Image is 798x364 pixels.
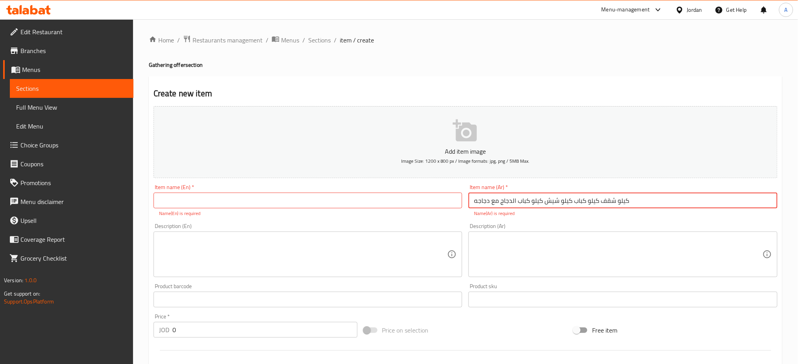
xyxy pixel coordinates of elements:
[308,35,331,45] a: Sections
[3,230,133,249] a: Coverage Report
[266,35,268,45] li: /
[154,292,463,307] input: Please enter product barcode
[149,35,174,45] a: Home
[22,65,127,74] span: Menus
[177,35,180,45] li: /
[3,211,133,230] a: Upsell
[3,192,133,211] a: Menu disclaimer
[785,6,788,14] span: A
[10,98,133,117] a: Full Menu View
[302,35,305,45] li: /
[20,197,127,206] span: Menu disclaimer
[20,235,127,244] span: Coverage Report
[20,140,127,150] span: Choice Groups
[3,22,133,41] a: Edit Restaurant
[272,35,299,45] a: Menus
[16,84,127,93] span: Sections
[3,41,133,60] a: Branches
[166,147,765,156] p: Add item image
[149,61,782,69] h4: Gathering offer section
[4,289,40,299] span: Get support on:
[3,173,133,192] a: Promotions
[468,193,778,208] input: Enter name Ar
[281,35,299,45] span: Menus
[4,275,23,285] span: Version:
[159,210,457,217] p: Name(En) is required
[10,79,133,98] a: Sections
[468,292,778,307] input: Please enter product sku
[154,88,778,99] h2: Create new item
[159,325,169,335] p: JOD
[10,117,133,136] a: Edit Menu
[16,121,127,131] span: Edit Menu
[20,159,127,169] span: Coupons
[340,35,374,45] span: item / create
[16,103,127,112] span: Full Menu View
[20,254,127,263] span: Grocery Checklist
[149,35,782,45] nav: breadcrumb
[20,178,127,188] span: Promotions
[4,296,54,307] a: Support.OpsPlatform
[183,35,263,45] a: Restaurants management
[401,156,530,165] span: Image Size: 1200 x 800 px / Image formats: jpg, png / 5MB Max.
[20,27,127,37] span: Edit Restaurant
[3,249,133,268] a: Grocery Checklist
[334,35,337,45] li: /
[154,106,778,178] button: Add item imageImage Size: 1200 x 800 px / Image formats: jpg, png / 5MB Max.
[154,193,463,208] input: Enter name En
[687,6,702,14] div: Jordan
[3,154,133,173] a: Coupons
[3,60,133,79] a: Menus
[592,325,617,335] span: Free item
[193,35,263,45] span: Restaurants management
[474,210,772,217] p: Name(Ar) is required
[382,325,429,335] span: Price on selection
[172,322,357,338] input: Please enter price
[20,46,127,55] span: Branches
[20,216,127,225] span: Upsell
[3,136,133,154] a: Choice Groups
[24,275,37,285] span: 1.0.0
[602,5,650,15] div: Menu-management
